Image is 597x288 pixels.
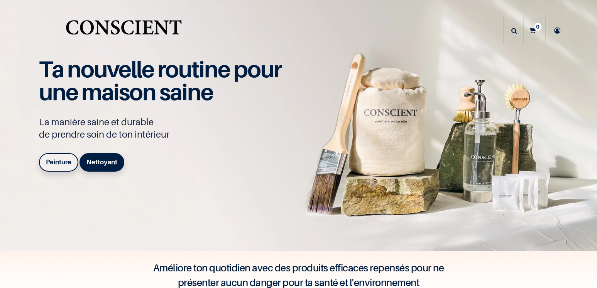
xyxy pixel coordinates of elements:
a: Nettoyant [79,153,124,172]
a: 0 [524,17,545,44]
b: Peinture [46,158,71,166]
sup: 0 [534,23,541,31]
a: Logo of Conscient [64,15,183,46]
span: Ta nouvelle routine pour une maison saine [39,55,281,106]
img: Conscient [64,15,183,46]
b: Nettoyant [86,158,117,166]
a: Peinture [39,153,78,172]
p: La manière saine et durable de prendre soin de ton intérieur [39,116,290,141]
